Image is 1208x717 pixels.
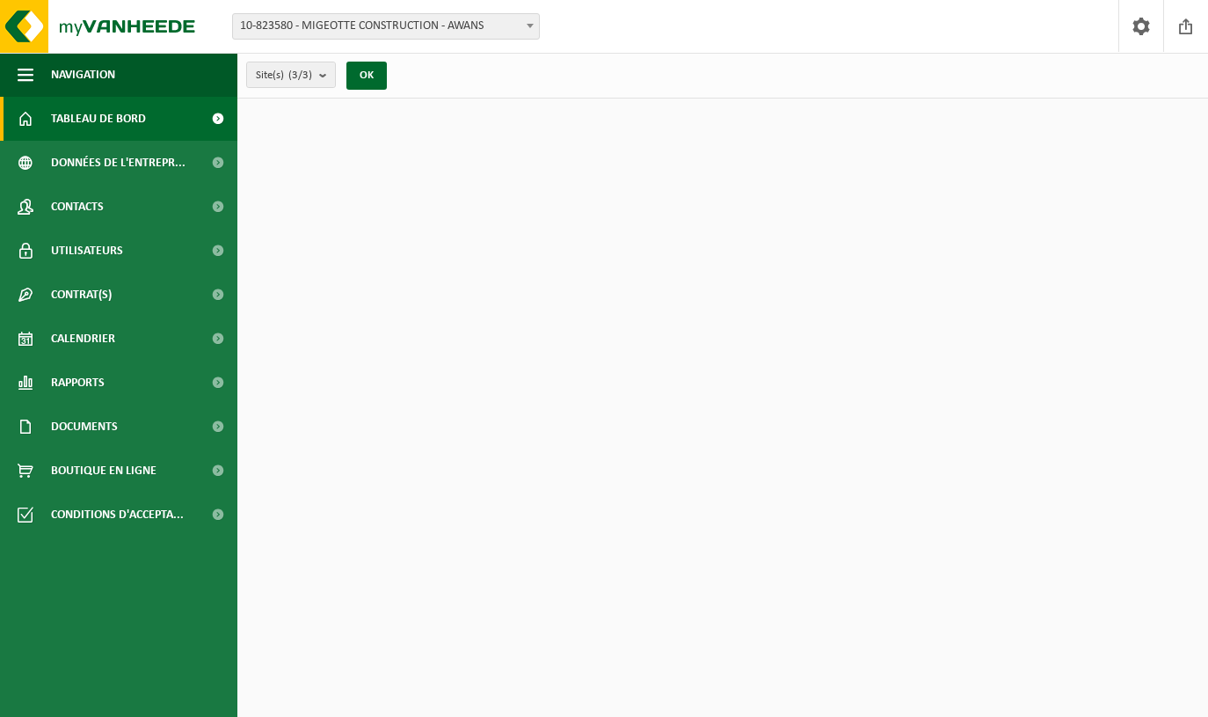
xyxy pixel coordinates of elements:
span: Contrat(s) [51,273,112,317]
span: Tableau de bord [51,97,146,141]
span: Navigation [51,53,115,97]
span: Conditions d'accepta... [51,493,184,537]
span: Site(s) [256,62,312,89]
span: Contacts [51,185,104,229]
count: (3/3) [288,70,312,81]
span: Utilisateurs [51,229,123,273]
span: Calendrier [51,317,115,361]
span: 10-823580 - MIGEOTTE CONSTRUCTION - AWANS [233,14,539,39]
span: Boutique en ligne [51,449,156,493]
span: Données de l'entrepr... [51,141,186,185]
button: OK [346,62,387,90]
button: Site(s)(3/3) [246,62,336,88]
span: Rapports [51,361,105,405]
span: 10-823580 - MIGEOTTE CONSTRUCTION - AWANS [232,13,540,40]
span: Documents [51,405,118,449]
